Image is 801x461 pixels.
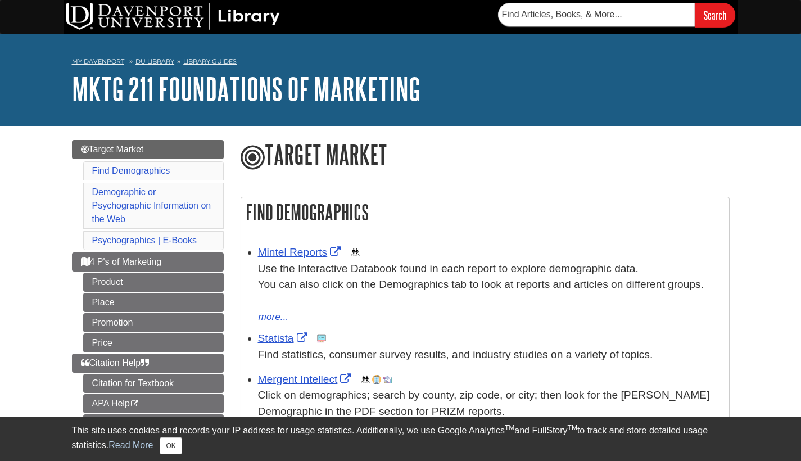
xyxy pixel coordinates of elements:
[695,3,735,27] input: Search
[498,3,735,27] form: Searches DU Library's articles, books, and more
[361,375,370,384] img: Demographics
[130,400,139,408] i: This link opens in a new window
[83,313,224,332] a: Promotion
[72,57,124,66] a: My Davenport
[351,248,360,257] img: Demographics
[72,140,224,159] a: Target Market
[505,424,514,432] sup: TM
[258,387,723,420] div: Click on demographics; search by county, zip code, or city; then look for the [PERSON_NAME] Demog...
[83,394,224,413] a: APA Help
[317,334,326,343] img: Statistics
[92,236,197,245] a: Psychographics | E-Books
[160,437,182,454] button: Close
[372,375,381,384] img: Company Information
[135,57,174,65] a: DU Library
[568,424,577,432] sup: TM
[72,54,730,72] nav: breadcrumb
[258,332,310,344] a: Link opens in new window
[92,187,211,224] a: Demographic or Psychographic Information on the Web
[72,252,224,272] a: 4 P's of Marketing
[83,333,224,352] a: Price
[258,261,723,309] div: Use the Interactive Databook found in each report to explore demographic data. You can also click...
[83,414,224,433] a: Citing Marketing Databases
[108,440,153,450] a: Read More
[241,140,730,171] h1: Target Market
[258,373,354,385] a: Link opens in new window
[92,166,170,175] a: Find Demographics
[383,375,392,384] img: Industry Report
[72,71,420,106] a: MKTG 211 Foundations of Marketing
[81,257,162,266] span: 4 P's of Marketing
[66,3,280,30] img: DU Library
[258,309,289,325] button: more...
[81,358,150,368] span: Citation Help
[241,197,729,227] h2: Find Demographics
[72,354,224,373] a: Citation Help
[83,374,224,393] a: Citation for Textbook
[258,347,723,363] p: Find statistics, consumer survey results, and industry studies on a variety of topics.
[183,57,237,65] a: Library Guides
[258,246,344,258] a: Link opens in new window
[498,3,695,26] input: Find Articles, Books, & More...
[81,144,144,154] span: Target Market
[83,273,224,292] a: Product
[83,293,224,312] a: Place
[72,424,730,454] div: This site uses cookies and records your IP address for usage statistics. Additionally, we use Goo...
